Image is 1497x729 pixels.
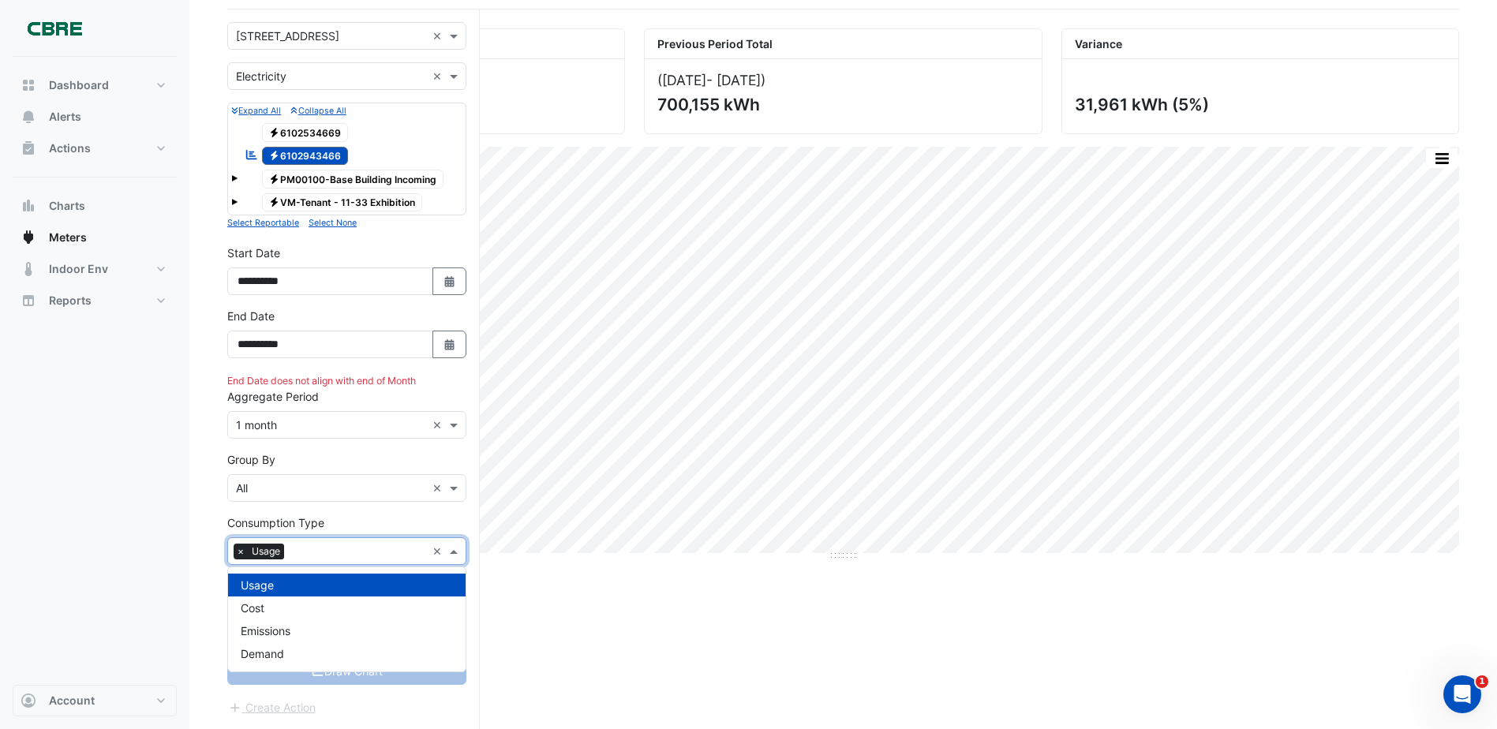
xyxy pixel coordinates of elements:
[262,147,349,166] span: 6102943466
[432,417,446,433] span: Clear
[227,566,466,672] ng-dropdown-panel: Options list
[49,198,85,214] span: Charts
[227,699,316,712] app-escalated-ticket-create-button: Please correct errors first
[13,685,177,716] button: Account
[227,388,319,405] label: Aggregate Period
[49,693,95,708] span: Account
[248,544,284,559] span: Usage
[443,275,457,288] fa-icon: Select Date
[1476,675,1488,688] span: 1
[706,72,761,88] span: - [DATE]
[432,543,446,559] span: Clear
[443,338,457,351] fa-icon: Select Date
[262,193,423,212] span: VM-Tenant - 11-33 Exhibition
[244,565,361,581] label: Show Normalised Data
[49,77,109,93] span: Dashboard
[262,170,444,189] span: PM00100-Base Building Incoming
[21,261,36,277] app-icon: Indoor Env
[268,150,280,162] fa-icon: Electricity
[13,285,177,316] button: Reports
[309,218,357,228] small: Select None
[227,245,280,261] label: Start Date
[13,253,177,285] button: Indoor Env
[21,293,36,308] app-icon: Reports
[49,109,81,125] span: Alerts
[21,109,36,125] app-icon: Alerts
[227,215,299,230] button: Select Reportable
[432,28,446,44] span: Clear
[49,140,91,156] span: Actions
[21,77,36,93] app-icon: Dashboard
[241,578,274,592] span: Usage
[309,215,357,230] button: Select None
[1062,29,1458,59] div: Variance
[21,230,36,245] app-icon: Meters
[268,196,280,208] fa-icon: Electricity
[432,480,446,496] span: Clear
[21,140,36,156] app-icon: Actions
[13,222,177,253] button: Meters
[657,95,1025,114] div: 700,155 kWh
[268,173,280,185] fa-icon: Electricity
[227,218,299,228] small: Select Reportable
[227,514,324,531] label: Consumption Type
[21,198,36,214] app-icon: Charts
[290,103,346,118] button: Collapse All
[290,106,346,116] small: Collapse All
[49,293,92,308] span: Reports
[262,123,349,142] span: 6102534669
[241,601,264,615] span: Cost
[13,101,177,133] button: Alerts
[245,148,259,162] fa-icon: Reportable
[231,103,281,118] button: Expand All
[13,133,177,164] button: Actions
[657,72,1028,88] div: ([DATE] )
[13,69,177,101] button: Dashboard
[645,29,1041,59] div: Previous Period Total
[234,544,248,559] span: ×
[1426,148,1458,168] button: More Options
[241,624,290,637] span: Emissions
[227,308,275,324] label: End Date
[49,261,108,277] span: Indoor Env
[268,126,280,138] fa-icon: Electricity
[231,106,281,116] small: Expand All
[432,68,446,84] span: Clear
[241,647,284,660] span: Demand
[227,374,466,388] div: End Date does not align with end of Month
[1075,95,1443,114] div: 31,961 kWh (5%)
[1443,675,1481,713] iframe: Intercom live chat
[13,190,177,222] button: Charts
[19,13,90,44] img: Company Logo
[49,230,87,245] span: Meters
[227,451,275,468] label: Group By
